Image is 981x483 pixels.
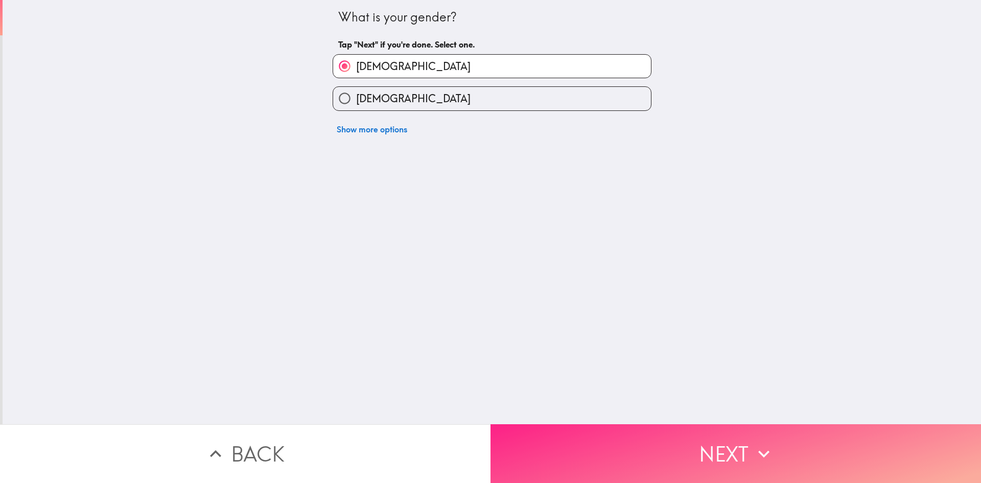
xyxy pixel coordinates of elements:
button: [DEMOGRAPHIC_DATA] [333,55,651,78]
h6: Tap "Next" if you're done. Select one. [338,39,646,50]
span: [DEMOGRAPHIC_DATA] [356,59,471,74]
button: Show more options [333,119,411,140]
span: [DEMOGRAPHIC_DATA] [356,91,471,106]
div: What is your gender? [338,9,646,26]
button: Next [491,424,981,483]
button: [DEMOGRAPHIC_DATA] [333,87,651,110]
